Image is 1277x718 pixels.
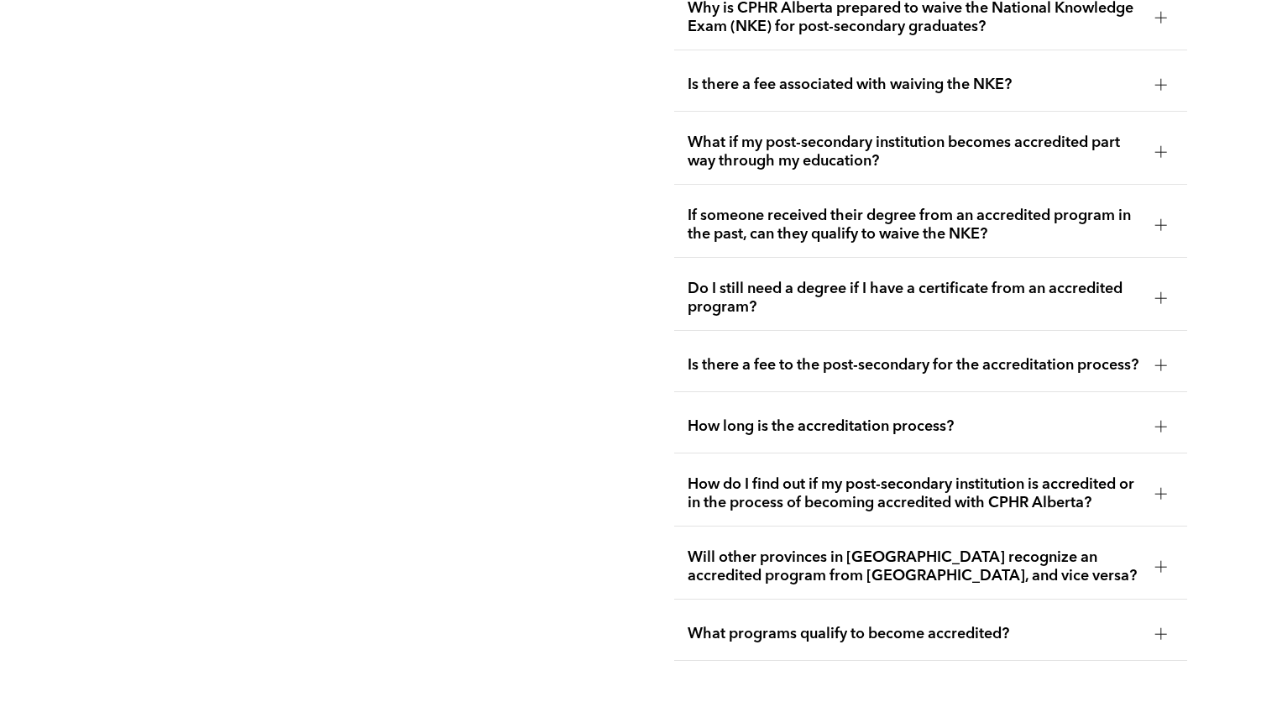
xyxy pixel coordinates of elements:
[688,134,1141,170] span: What if my post-secondary institution becomes accredited part way through my education?
[688,475,1141,512] span: How do I find out if my post-secondary institution is accredited or in the process of becoming ac...
[688,280,1141,317] span: Do I still need a degree if I have a certificate from an accredited program?
[688,417,1141,436] span: How long is the accreditation process?
[688,207,1141,244] span: If someone received their degree from an accredited program in the past, can they qualify to waiv...
[688,76,1141,94] span: Is there a fee associated with waiving the NKE?
[688,548,1141,585] span: Will other provinces in [GEOGRAPHIC_DATA] recognize an accredited program from [GEOGRAPHIC_DATA],...
[688,356,1141,375] span: Is there a fee to the post-secondary for the accreditation process?
[688,625,1141,643] span: What programs qualify to become accredited?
